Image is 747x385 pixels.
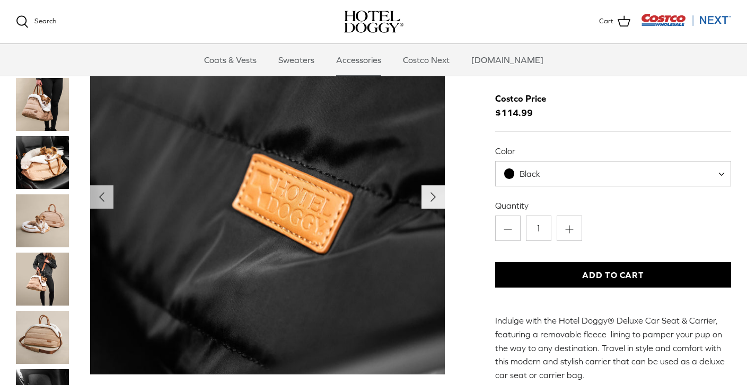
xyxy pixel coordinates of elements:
span: $114.99 [495,92,557,120]
a: Search [16,15,56,28]
span: Black [520,169,540,178]
span: Black [495,161,731,186]
a: Accessories [327,44,391,76]
a: Thumbnail Link [16,253,69,306]
label: Color [495,145,731,157]
a: [DOMAIN_NAME] [462,44,553,76]
div: Costco Price [495,92,546,106]
span: Black [496,168,561,180]
button: Next [421,185,445,209]
span: Search [34,17,56,25]
label: Quantity [495,200,731,211]
a: Thumbnail Link [16,194,69,247]
img: small dog in a tan dog carrier on a black seat in the car [16,136,69,189]
a: Thumbnail Link [16,136,69,189]
img: Costco Next [641,13,731,26]
a: hoteldoggy.com hoteldoggycom [344,11,403,33]
p: Indulge with the Hotel Doggy® Deluxe Car Seat & Carrier, featuring a removable fleece lining to p... [495,314,731,382]
a: Thumbnail Link [16,78,69,131]
a: Show Gallery [90,20,445,374]
button: Previous [90,185,113,209]
a: Cart [599,15,630,29]
a: Sweaters [269,44,324,76]
img: hoteldoggycom [344,11,403,33]
h1: Hotel Doggy Deluxe Car Seat & Carrier [495,20,731,79]
a: Visit Costco Next [641,20,731,28]
a: Thumbnail Link [16,311,69,364]
a: Costco Next [393,44,459,76]
button: Add to Cart [495,262,731,288]
span: Cart [599,16,613,27]
input: Quantity [526,216,551,241]
a: Coats & Vests [195,44,266,76]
